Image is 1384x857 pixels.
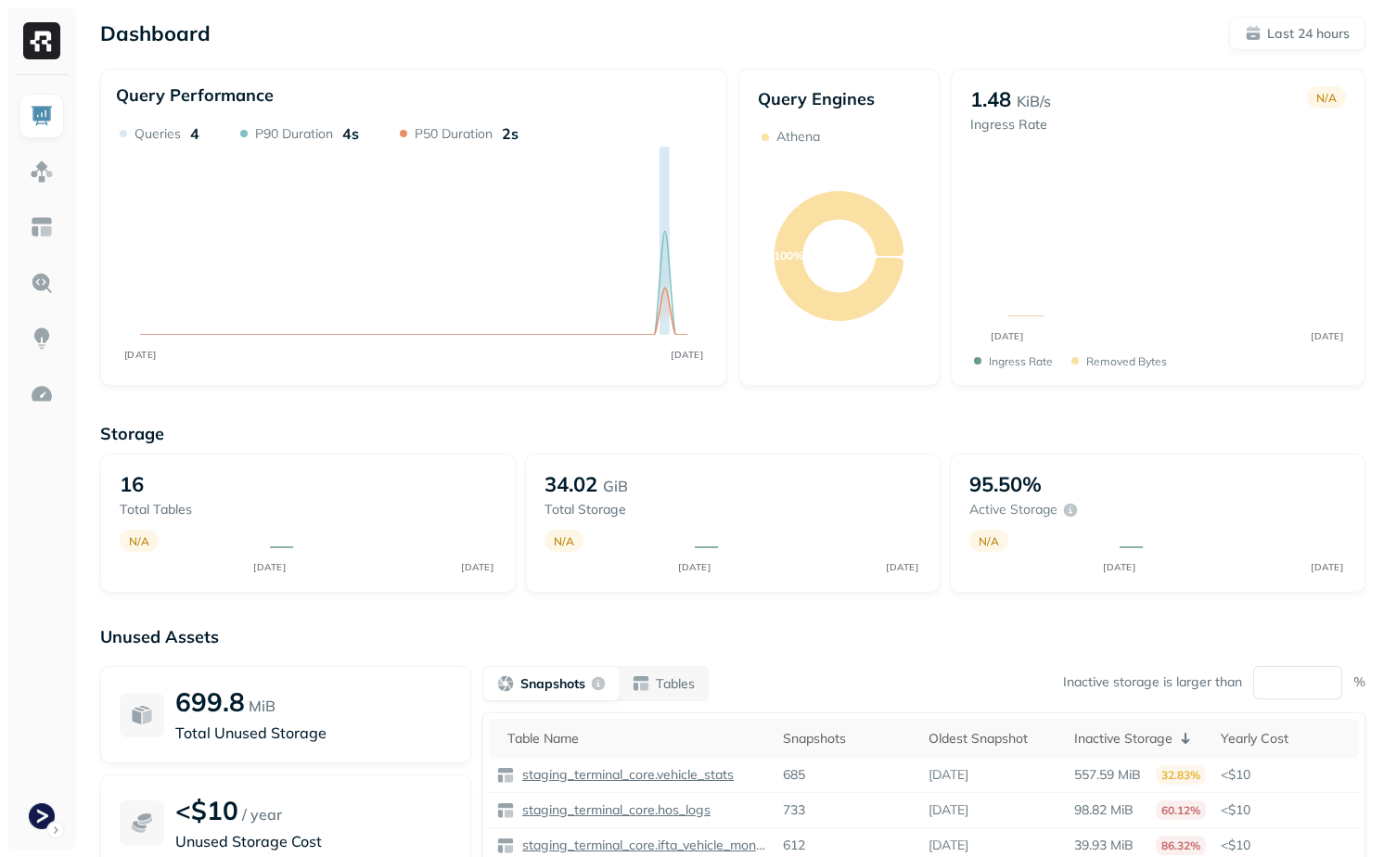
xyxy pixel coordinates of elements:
[1104,561,1136,572] tspan: [DATE]
[1312,561,1344,572] tspan: [DATE]
[342,124,359,143] p: 4s
[120,471,144,497] p: 16
[496,766,515,785] img: table
[502,124,519,143] p: 2s
[887,561,919,572] tspan: [DATE]
[254,561,287,572] tspan: [DATE]
[1221,766,1352,784] p: <$10
[1156,800,1206,820] p: 60.12%
[30,326,54,351] img: Insights
[1017,90,1051,112] p: KiB/s
[519,837,768,854] p: staging_terminal_core.ifta_vehicle_months
[1074,837,1134,854] p: 39.93 MiB
[1353,673,1365,691] p: %
[23,22,60,59] img: Ryft
[515,766,734,784] a: staging_terminal_core.vehicle_stats
[100,20,211,46] p: Dashboard
[30,271,54,295] img: Query Explorer
[929,801,968,819] p: [DATE]
[190,124,199,143] p: 4
[1221,730,1352,748] div: Yearly Cost
[1267,25,1350,43] p: Last 24 hours
[255,125,333,143] p: P90 Duration
[519,801,711,819] p: staging_terminal_core.hos_logs
[124,349,157,361] tspan: [DATE]
[989,354,1053,368] p: Ingress Rate
[783,801,805,819] p: 733
[1312,330,1344,341] tspan: [DATE]
[774,249,803,262] text: 100%
[929,730,1059,748] div: Oldest Snapshot
[679,561,711,572] tspan: [DATE]
[1063,673,1242,691] p: Inactive storage is larger than
[30,215,54,239] img: Asset Explorer
[545,501,676,518] p: Total storage
[519,766,734,784] p: staging_terminal_core.vehicle_stats
[415,125,493,143] p: P50 Duration
[1074,766,1141,784] p: 557.59 MiB
[175,685,245,718] p: 699.8
[100,626,1365,647] p: Unused Assets
[507,730,768,748] div: Table Name
[30,160,54,184] img: Assets
[970,116,1051,134] p: Ingress Rate
[100,423,1365,444] p: Storage
[1074,801,1134,819] p: 98.82 MiB
[496,837,515,855] img: table
[515,837,768,854] a: staging_terminal_core.ifta_vehicle_months
[175,722,452,744] p: Total Unused Storage
[120,501,251,518] p: Total tables
[1229,17,1365,50] button: Last 24 hours
[656,675,695,693] p: Tables
[758,88,920,109] p: Query Engines
[1221,801,1352,819] p: <$10
[30,382,54,406] img: Optimization
[1086,354,1167,368] p: Removed bytes
[545,471,597,497] p: 34.02
[1074,730,1173,748] p: Inactive Storage
[783,766,805,784] p: 685
[1156,836,1206,855] p: 86.32%
[462,561,494,572] tspan: [DATE]
[783,837,805,854] p: 612
[1221,837,1352,854] p: <$10
[30,104,54,128] img: Dashboard
[175,830,452,852] p: Unused Storage Cost
[969,471,1042,497] p: 95.50%
[515,801,711,819] a: staging_terminal_core.hos_logs
[135,125,181,143] p: Queries
[496,801,515,820] img: table
[979,534,999,548] p: N/A
[175,794,238,826] p: <$10
[776,128,820,146] p: Athena
[29,803,55,829] img: Terminal Staging
[929,766,968,784] p: [DATE]
[242,803,282,825] p: / year
[129,534,149,548] p: N/A
[520,675,585,693] p: Snapshots
[116,84,274,106] p: Query Performance
[929,837,968,854] p: [DATE]
[992,330,1024,341] tspan: [DATE]
[554,534,574,548] p: N/A
[249,695,276,717] p: MiB
[603,475,628,497] p: GiB
[1316,91,1337,105] p: N/A
[783,730,914,748] div: Snapshots
[671,349,703,361] tspan: [DATE]
[970,86,1011,112] p: 1.48
[969,501,1057,518] p: Active storage
[1156,765,1206,785] p: 32.83%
